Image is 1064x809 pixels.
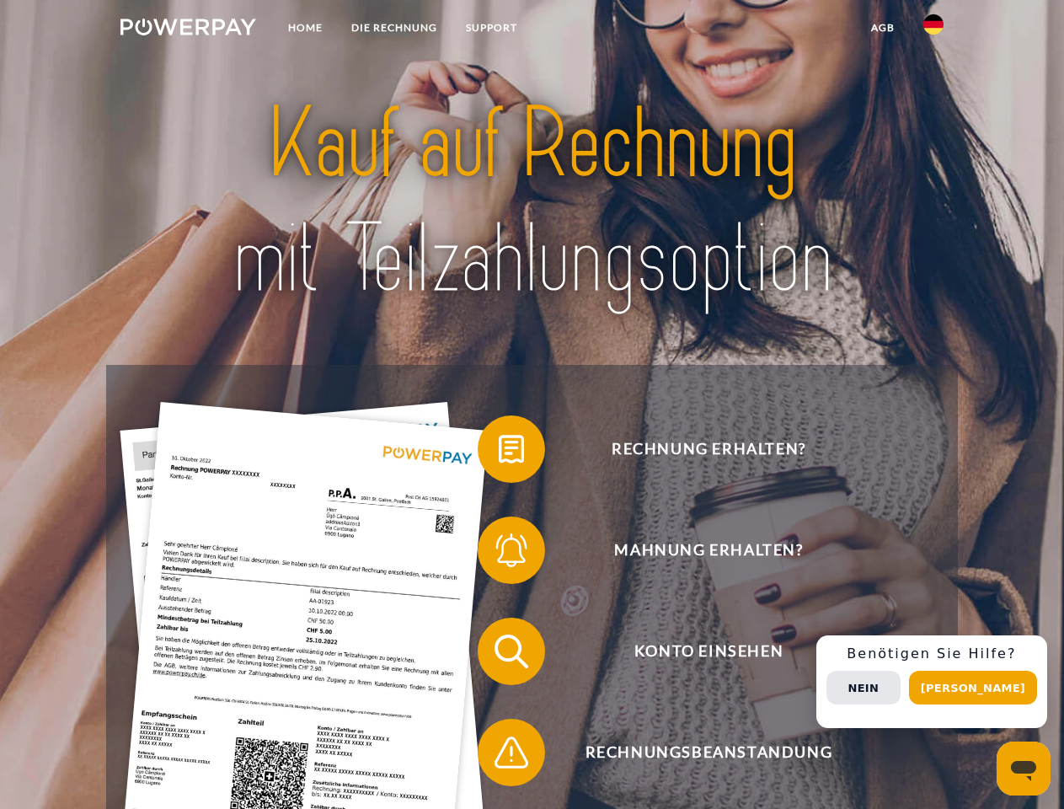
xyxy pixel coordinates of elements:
a: agb [857,13,909,43]
img: qb_bill.svg [490,428,532,470]
img: qb_search.svg [490,630,532,672]
span: Mahnung erhalten? [502,517,915,584]
button: Konto einsehen [478,618,916,685]
button: [PERSON_NAME] [909,671,1037,705]
button: Rechnung erhalten? [478,415,916,483]
img: qb_warning.svg [490,731,532,774]
a: SUPPORT [452,13,532,43]
span: Konto einsehen [502,618,915,685]
img: title-powerpay_de.svg [161,81,903,323]
img: logo-powerpay-white.svg [120,19,256,35]
button: Rechnungsbeanstandung [478,719,916,786]
div: Schnellhilfe [816,635,1047,728]
img: qb_bell.svg [490,529,532,571]
span: Rechnung erhalten? [502,415,915,483]
button: Nein [826,671,901,705]
h3: Benötigen Sie Hilfe? [826,646,1037,662]
a: Home [274,13,337,43]
button: Mahnung erhalten? [478,517,916,584]
a: DIE RECHNUNG [337,13,452,43]
img: de [923,14,944,35]
span: Rechnungsbeanstandung [502,719,915,786]
iframe: Schaltfläche zum Öffnen des Messaging-Fensters [997,742,1051,796]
